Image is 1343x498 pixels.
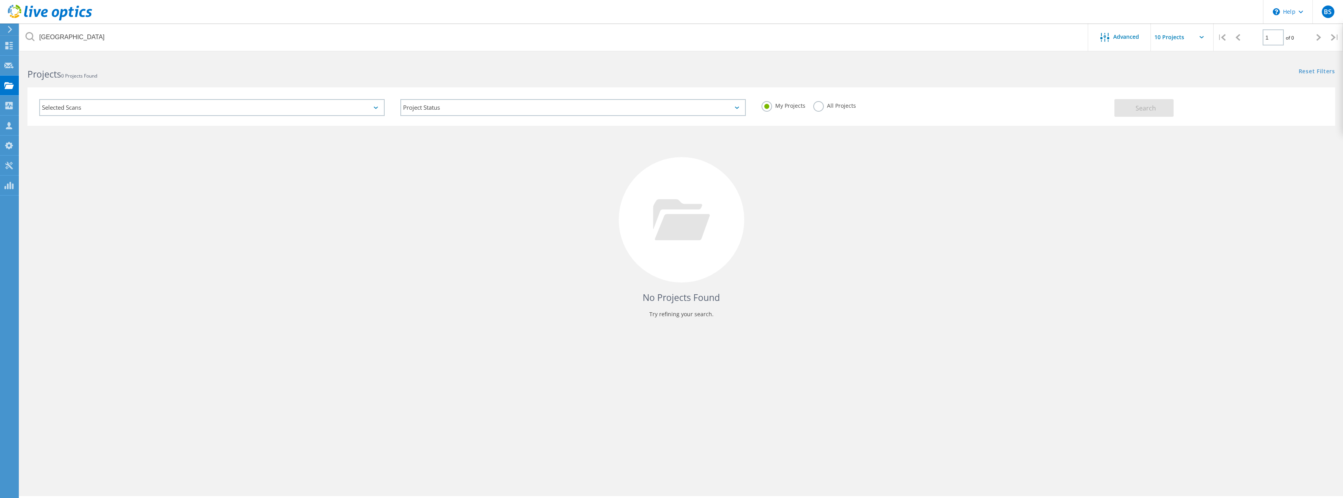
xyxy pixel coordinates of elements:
button: Search [1114,99,1174,117]
span: of 0 [1286,34,1294,41]
label: All Projects [813,101,856,109]
b: Projects [27,68,61,80]
p: Try refining your search. [35,308,1327,321]
span: BS [1324,9,1332,15]
a: Reset Filters [1299,69,1335,75]
span: Search [1136,104,1156,112]
div: Selected Scans [39,99,385,116]
svg: \n [1273,8,1280,15]
a: Live Optics Dashboard [8,16,92,22]
span: Advanced [1113,34,1139,40]
div: | [1214,24,1230,51]
span: 0 Projects Found [61,72,97,79]
label: My Projects [761,101,805,109]
div: | [1327,24,1343,51]
div: Project Status [400,99,746,116]
h4: No Projects Found [35,291,1327,304]
input: Search projects by name, owner, ID, company, etc [20,24,1089,51]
